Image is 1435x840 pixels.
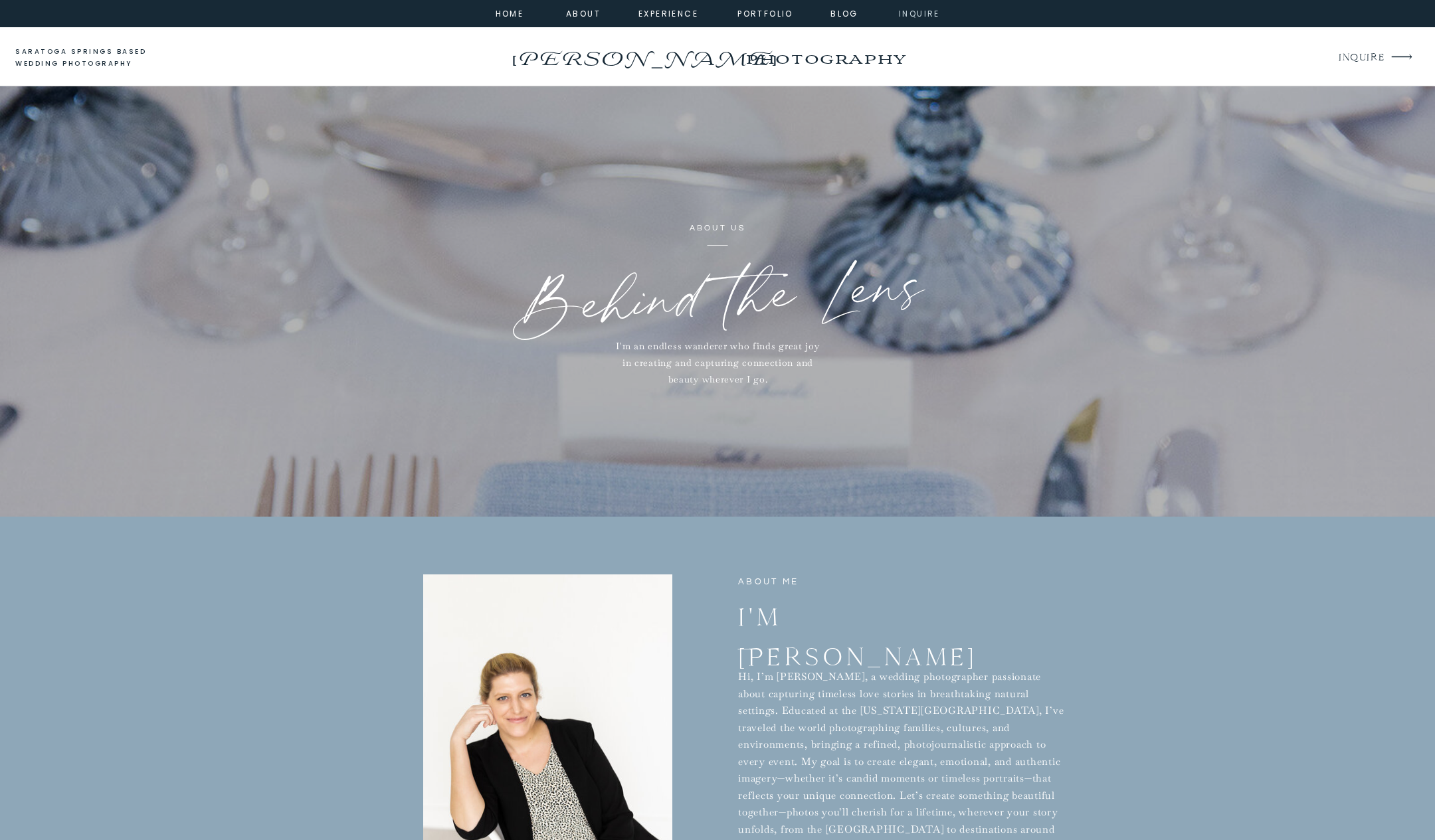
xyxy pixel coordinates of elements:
a: Blog [820,7,868,19]
p: about me [738,574,828,590]
p: I'm an endless wanderer who finds great joy in creating and capturing connection and beauty where... [615,338,820,382]
a: home [492,7,527,19]
a: INQUIRE [1339,49,1383,67]
h2: I'm [PERSON_NAME] [738,597,948,632]
a: photography [719,40,931,76]
h2: ABOUT US [609,221,826,236]
a: about [566,7,596,19]
h3: Behind the Lens [466,244,969,357]
a: inquire [896,7,943,19]
a: portfolio [737,7,794,19]
a: experience [638,7,692,19]
a: [PERSON_NAME] [508,43,779,64]
a: saratoga springs based wedding photography [15,46,171,70]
